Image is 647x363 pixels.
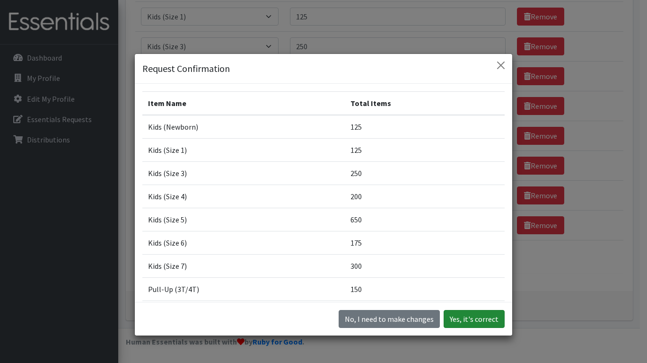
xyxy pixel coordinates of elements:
button: Close [493,58,508,73]
th: Total Items [345,92,505,115]
td: Kids (Newborn) [142,115,345,139]
td: Kids (Size 6) [142,231,345,255]
td: Kids (Size 1) [142,139,345,162]
td: 250 [345,162,505,185]
button: No I need to make changes [339,310,440,328]
td: Kids (Size 4) [142,185,345,208]
td: 200 [345,185,505,208]
td: Kids (Size 5) [142,208,345,231]
td: Pull-Ups (4T/5T) [142,301,345,324]
td: 175 [345,231,505,255]
th: Item Name [142,92,345,115]
td: 650 [345,208,505,231]
td: Pull-Up (3T/4T) [142,278,345,301]
h5: Request Confirmation [142,62,230,76]
td: 300 [345,255,505,278]
td: 150 [345,278,505,301]
button: Yes, it's correct [444,310,505,328]
td: 125 [345,115,505,139]
td: Kids (Size 3) [142,162,345,185]
td: 125 [345,139,505,162]
td: 350 [345,301,505,324]
td: Kids (Size 7) [142,255,345,278]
